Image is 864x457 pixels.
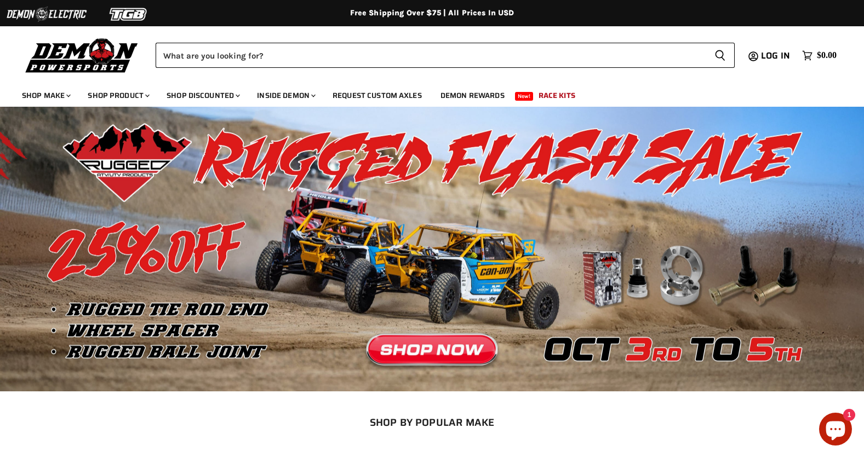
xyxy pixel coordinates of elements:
a: Log in [756,51,797,61]
a: Race Kits [530,84,583,107]
span: New! [515,92,534,101]
a: Demon Rewards [432,84,513,107]
inbox-online-store-chat: Shopify online store chat [816,413,855,448]
img: Demon Electric Logo 2 [5,4,88,25]
a: Shop Make [14,84,77,107]
a: Request Custom Axles [324,84,430,107]
a: $0.00 [797,48,842,63]
ul: Main menu [14,80,834,107]
form: Product [156,43,735,68]
span: Log in [761,49,790,62]
h2: SHOP BY POPULAR MAKE [14,416,851,428]
img: Demon Powersports [22,36,142,74]
a: Inside Demon [249,84,322,107]
button: Search [706,43,735,68]
a: Shop Product [79,84,156,107]
span: $0.00 [817,50,837,61]
input: Search [156,43,706,68]
img: TGB Logo 2 [88,4,170,25]
a: Shop Discounted [158,84,247,107]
